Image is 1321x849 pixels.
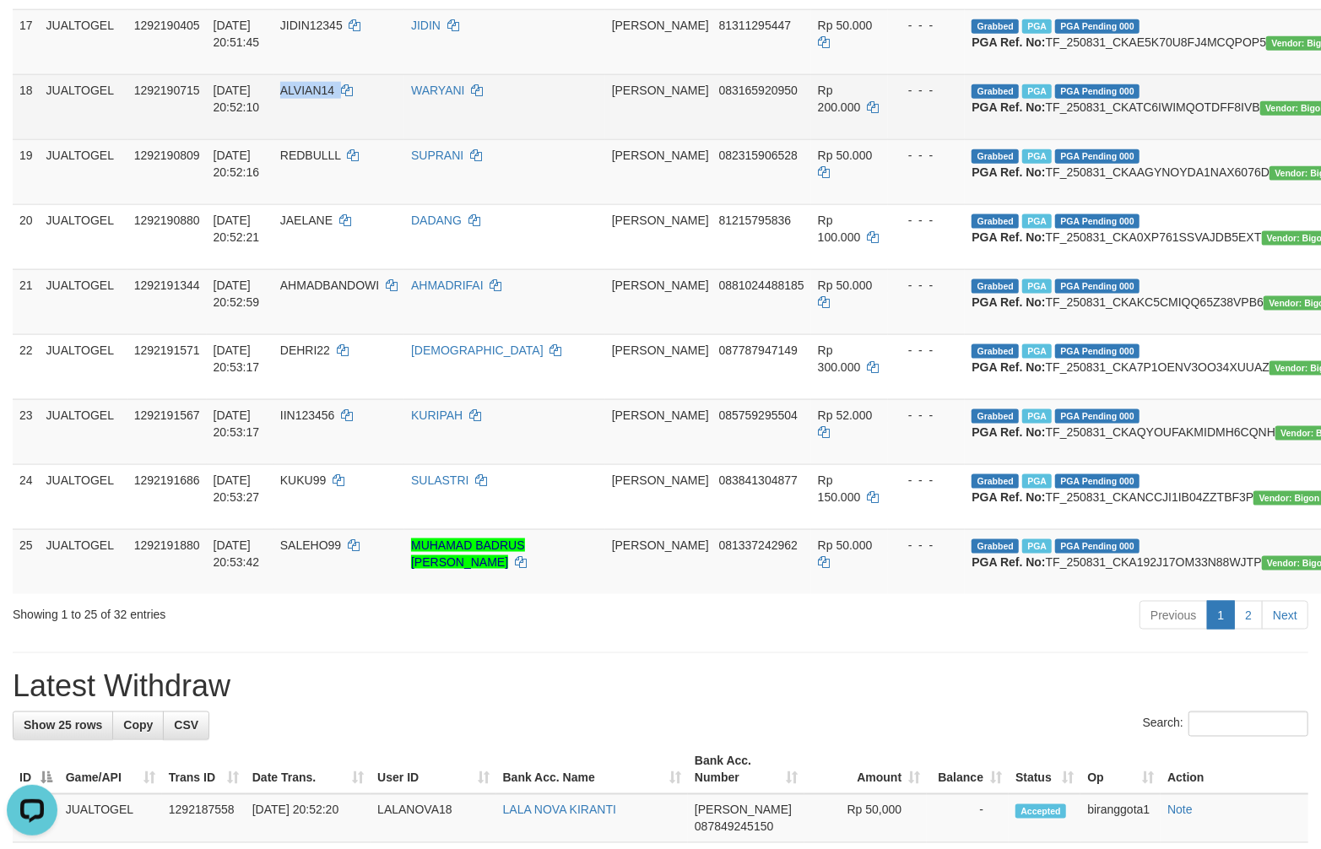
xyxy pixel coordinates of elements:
[612,84,709,97] span: [PERSON_NAME]
[818,19,873,32] span: Rp 50.000
[972,279,1019,294] span: Grabbed
[818,538,873,552] span: Rp 50.000
[411,343,544,357] a: [DEMOGRAPHIC_DATA]
[411,84,465,97] a: WARYANI
[927,794,1009,843] td: -
[719,84,798,97] span: Copy 083165920950 to clipboard
[1080,746,1161,794] th: Op: activate to sort column ascending
[719,149,798,162] span: Copy 082315906528 to clipboard
[13,529,40,594] td: 25
[1022,149,1052,164] span: Marked by biranggota1
[163,711,209,740] a: CSV
[371,794,495,843] td: LALANOVA18
[280,149,341,162] span: REDBULLL
[612,473,709,487] span: [PERSON_NAME]
[24,719,102,733] span: Show 25 rows
[719,343,798,357] span: Copy 087787947149 to clipboard
[972,100,1045,114] b: PGA Ref. No:
[972,35,1045,49] b: PGA Ref. No:
[411,278,484,292] a: AHMADRIFAI
[134,538,200,552] span: 1292191880
[695,820,773,834] span: Copy 087849245150 to clipboard
[1055,344,1140,359] span: PGA Pending
[280,473,326,487] span: KUKU99
[280,343,330,357] span: DEHRI22
[40,334,127,399] td: JUALTOGEL
[612,538,709,552] span: [PERSON_NAME]
[895,472,959,489] div: - - -
[1022,84,1052,99] span: Marked by biranggota1
[1015,804,1066,819] span: Accepted
[612,214,709,227] span: [PERSON_NAME]
[174,719,198,733] span: CSV
[818,149,873,162] span: Rp 50.000
[972,490,1045,504] b: PGA Ref. No:
[59,746,162,794] th: Game/API: activate to sort column ascending
[1022,539,1052,554] span: Marked by biranggota1
[214,84,260,114] span: [DATE] 20:52:10
[134,473,200,487] span: 1292191686
[280,408,335,422] span: IIN123456
[895,342,959,359] div: - - -
[719,278,804,292] span: Copy 0881024488185 to clipboard
[214,278,260,309] span: [DATE] 20:52:59
[214,343,260,374] span: [DATE] 20:53:17
[927,746,1009,794] th: Balance: activate to sort column ascending
[13,464,40,529] td: 24
[972,295,1045,309] b: PGA Ref. No:
[1055,279,1140,294] span: PGA Pending
[1055,149,1140,164] span: PGA Pending
[972,165,1045,179] b: PGA Ref. No:
[972,344,1019,359] span: Grabbed
[895,212,959,229] div: - - -
[1161,746,1308,794] th: Action
[246,746,371,794] th: Date Trans.: activate to sort column ascending
[134,408,200,422] span: 1292191567
[13,670,1308,704] h1: Latest Withdraw
[13,269,40,334] td: 21
[972,230,1045,244] b: PGA Ref. No:
[719,408,798,422] span: Copy 085759295504 to clipboard
[214,149,260,179] span: [DATE] 20:52:16
[972,84,1019,99] span: Grabbed
[1055,19,1140,34] span: PGA Pending
[214,214,260,244] span: [DATE] 20:52:21
[818,278,873,292] span: Rp 50.000
[972,425,1045,439] b: PGA Ref. No:
[13,139,40,204] td: 19
[280,84,334,97] span: ALVIAN14
[895,407,959,424] div: - - -
[112,711,164,740] a: Copy
[13,9,40,74] td: 17
[1055,474,1140,489] span: PGA Pending
[1022,19,1052,34] span: Marked by biranggota1
[612,408,709,422] span: [PERSON_NAME]
[612,343,709,357] span: [PERSON_NAME]
[411,408,463,422] a: KURIPAH
[246,794,371,843] td: [DATE] 20:52:20
[1022,279,1052,294] span: Marked by biranggota1
[123,719,153,733] span: Copy
[1055,214,1140,229] span: PGA Pending
[612,278,709,292] span: [PERSON_NAME]
[134,19,200,32] span: 1292190405
[818,343,861,374] span: Rp 300.000
[1143,711,1308,737] label: Search:
[13,204,40,269] td: 20
[40,204,127,269] td: JUALTOGEL
[1055,539,1140,554] span: PGA Pending
[1140,601,1207,630] a: Previous
[214,408,260,439] span: [DATE] 20:53:17
[13,334,40,399] td: 22
[719,538,798,552] span: Copy 081337242962 to clipboard
[40,464,127,529] td: JUALTOGEL
[214,19,260,49] span: [DATE] 20:51:45
[1009,746,1080,794] th: Status: activate to sort column ascending
[818,473,861,504] span: Rp 150.000
[13,599,538,623] div: Showing 1 to 25 of 32 entries
[972,360,1045,374] b: PGA Ref. No:
[719,473,798,487] span: Copy 083841304877 to clipboard
[40,139,127,204] td: JUALTOGEL
[895,82,959,99] div: - - -
[134,149,200,162] span: 1292190809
